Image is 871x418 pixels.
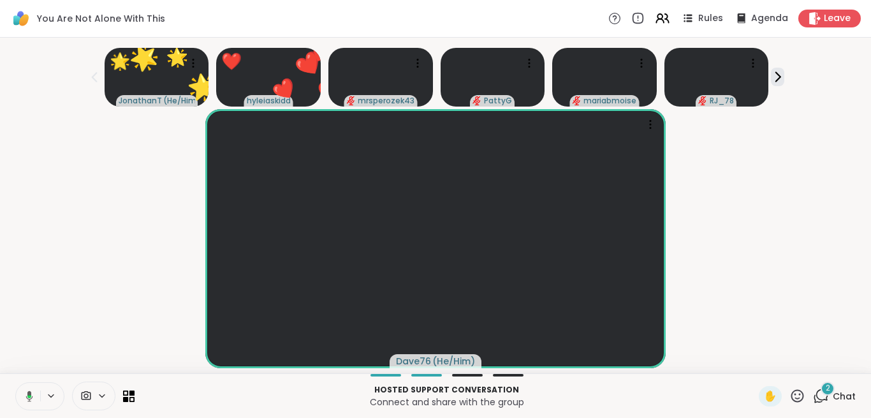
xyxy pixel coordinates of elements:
span: ✋ [764,389,777,404]
div: 🌟 [110,49,130,74]
span: Rules [698,12,723,25]
span: audio-muted [472,96,481,105]
p: Hosted support conversation [142,384,751,396]
span: hyleiaskidd [247,96,291,106]
span: mrsperozek43 [358,96,414,106]
span: Dave76 [396,355,431,368]
span: mariabmoise [583,96,636,106]
span: audio-muted [572,96,581,105]
span: ( He/Him ) [432,355,475,368]
img: ShareWell Logomark [10,8,32,29]
p: Connect and share with the group [142,396,751,408]
button: ❤️ [260,64,311,116]
div: ❤️ [221,49,242,74]
span: Agenda [751,12,788,25]
span: RJ_78 [710,96,734,106]
span: 2 [826,383,830,394]
span: JonathanT [119,96,162,106]
button: 🌟 [112,24,179,91]
span: Chat [833,390,856,403]
button: 🌟 [174,59,231,116]
button: 🌟 [158,39,196,77]
span: audio-muted [698,96,707,105]
span: Leave [824,12,851,25]
span: audio-muted [346,96,355,105]
span: ( He/Him ) [163,96,195,106]
span: You Are Not Alone With This [37,12,165,25]
span: PattyG [484,96,512,106]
